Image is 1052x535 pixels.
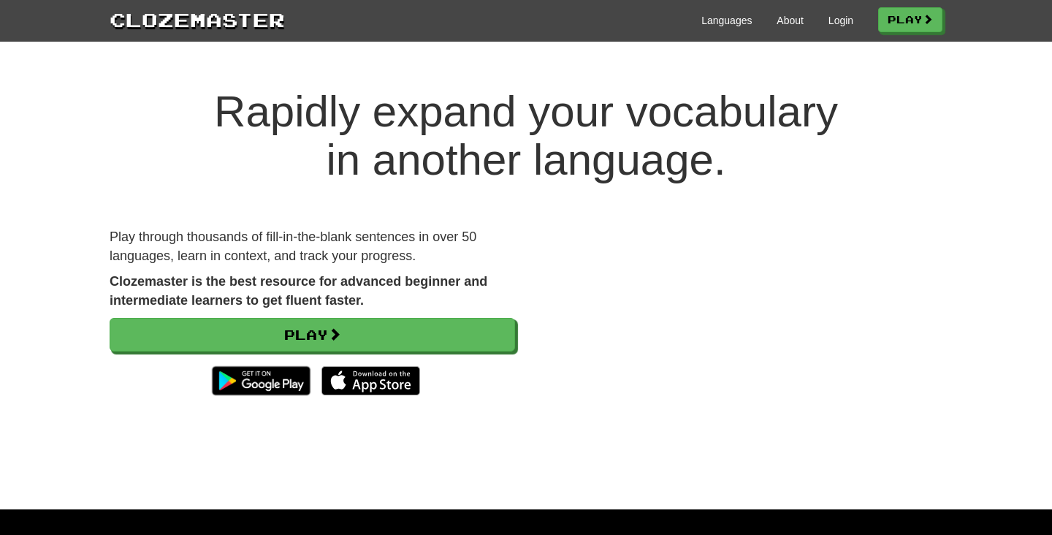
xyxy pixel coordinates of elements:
img: Get it on Google Play [205,359,318,403]
a: Languages [701,13,752,28]
a: Clozemaster [110,6,285,33]
img: Download_on_the_App_Store_Badge_US-UK_135x40-25178aeef6eb6b83b96f5f2d004eda3bffbb37122de64afbaef7... [321,366,420,395]
a: About [777,13,804,28]
a: Play [878,7,942,32]
a: Play [110,318,515,352]
strong: Clozemaster is the best resource for advanced beginner and intermediate learners to get fluent fa... [110,274,487,308]
p: Play through thousands of fill-in-the-blank sentences in over 50 languages, learn in context, and... [110,228,515,265]
a: Login [828,13,853,28]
